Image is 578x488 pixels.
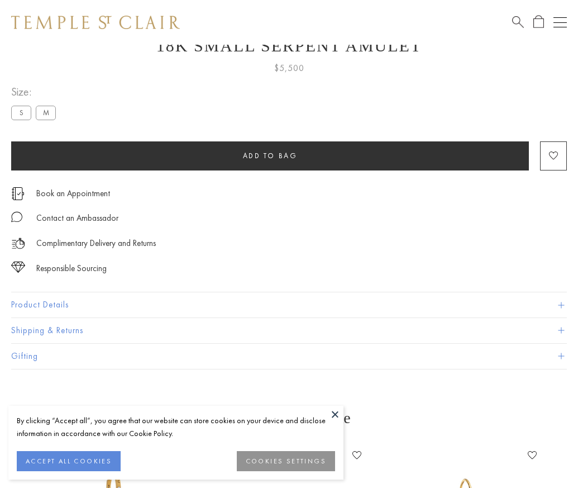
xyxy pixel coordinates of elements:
[11,344,567,369] button: Gifting
[11,292,567,318] button: Product Details
[36,211,118,225] div: Contact an Ambassador
[11,141,529,170] button: Add to bag
[36,262,107,276] div: Responsible Sourcing
[11,16,180,29] img: Temple St. Clair
[11,106,31,120] label: S
[17,451,121,471] button: ACCEPT ALL COOKIES
[243,151,298,160] span: Add to bag
[11,83,60,101] span: Size:
[11,211,22,222] img: MessageIcon-01_2.svg
[11,36,567,55] h1: 18K Small Serpent Amulet
[512,15,524,29] a: Search
[11,262,25,273] img: icon_sourcing.svg
[533,15,544,29] a: Open Shopping Bag
[11,236,25,250] img: icon_delivery.svg
[274,61,304,75] span: $5,500
[36,236,156,250] p: Complimentary Delivery and Returns
[237,451,335,471] button: COOKIES SETTINGS
[36,106,56,120] label: M
[11,187,25,200] img: icon_appointment.svg
[36,187,110,200] a: Book an Appointment
[17,414,335,440] div: By clicking “Accept all”, you agree that our website can store cookies on your device and disclos...
[553,16,567,29] button: Open navigation
[11,318,567,343] button: Shipping & Returns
